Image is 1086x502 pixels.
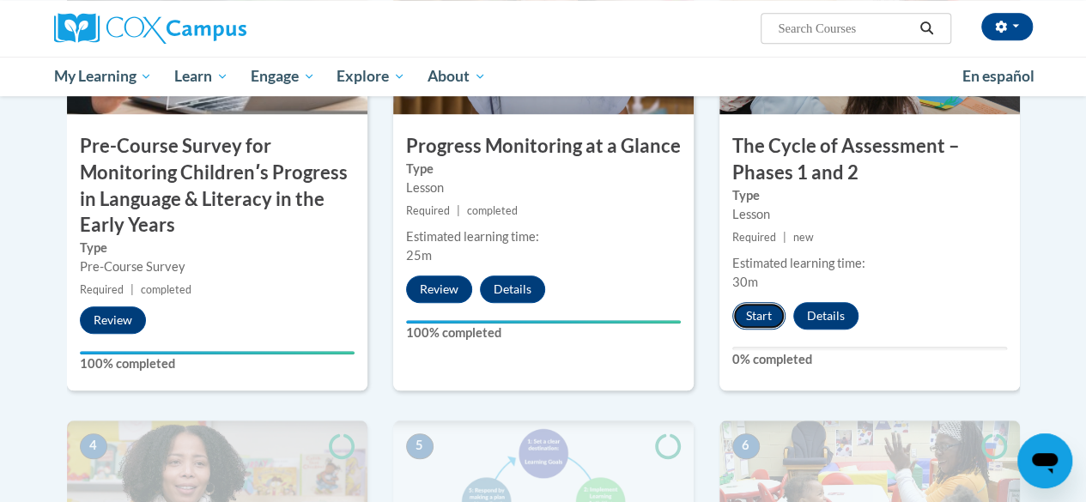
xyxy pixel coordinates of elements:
[732,231,776,244] span: Required
[43,57,164,96] a: My Learning
[80,239,355,257] label: Type
[163,57,240,96] a: Learn
[913,18,939,39] button: Search
[251,66,315,87] span: Engage
[174,66,228,87] span: Learn
[951,58,1046,94] a: En español
[406,178,681,197] div: Lesson
[732,350,1007,369] label: 0% completed
[240,57,326,96] a: Engage
[416,57,497,96] a: About
[130,283,134,296] span: |
[783,231,786,244] span: |
[719,133,1020,186] h3: The Cycle of Assessment – Phases 1 and 2
[67,133,367,239] h3: Pre-Course Survey for Monitoring Childrenʹs Progress in Language & Literacy in the Early Years
[406,204,450,217] span: Required
[80,283,124,296] span: Required
[54,13,363,44] a: Cox Campus
[732,302,786,330] button: Start
[80,306,146,334] button: Review
[406,324,681,342] label: 100% completed
[80,354,355,373] label: 100% completed
[80,433,107,459] span: 4
[53,66,152,87] span: My Learning
[406,160,681,178] label: Type
[337,66,405,87] span: Explore
[1017,433,1072,488] iframe: Button to launch messaging window
[776,18,913,39] input: Search Courses
[732,275,758,289] span: 30m
[732,433,760,459] span: 6
[406,320,681,324] div: Your progress
[480,275,545,303] button: Details
[141,283,191,296] span: completed
[732,254,1007,273] div: Estimated learning time:
[406,275,472,303] button: Review
[467,204,518,217] span: completed
[406,433,434,459] span: 5
[54,13,246,44] img: Cox Campus
[793,231,814,244] span: new
[981,13,1033,40] button: Account Settings
[962,67,1034,85] span: En español
[732,205,1007,224] div: Lesson
[428,66,486,87] span: About
[80,257,355,276] div: Pre-Course Survey
[325,57,416,96] a: Explore
[406,248,432,263] span: 25m
[732,186,1007,205] label: Type
[457,204,460,217] span: |
[41,57,1046,96] div: Main menu
[393,133,694,160] h3: Progress Monitoring at a Glance
[406,227,681,246] div: Estimated learning time:
[80,351,355,354] div: Your progress
[793,302,858,330] button: Details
